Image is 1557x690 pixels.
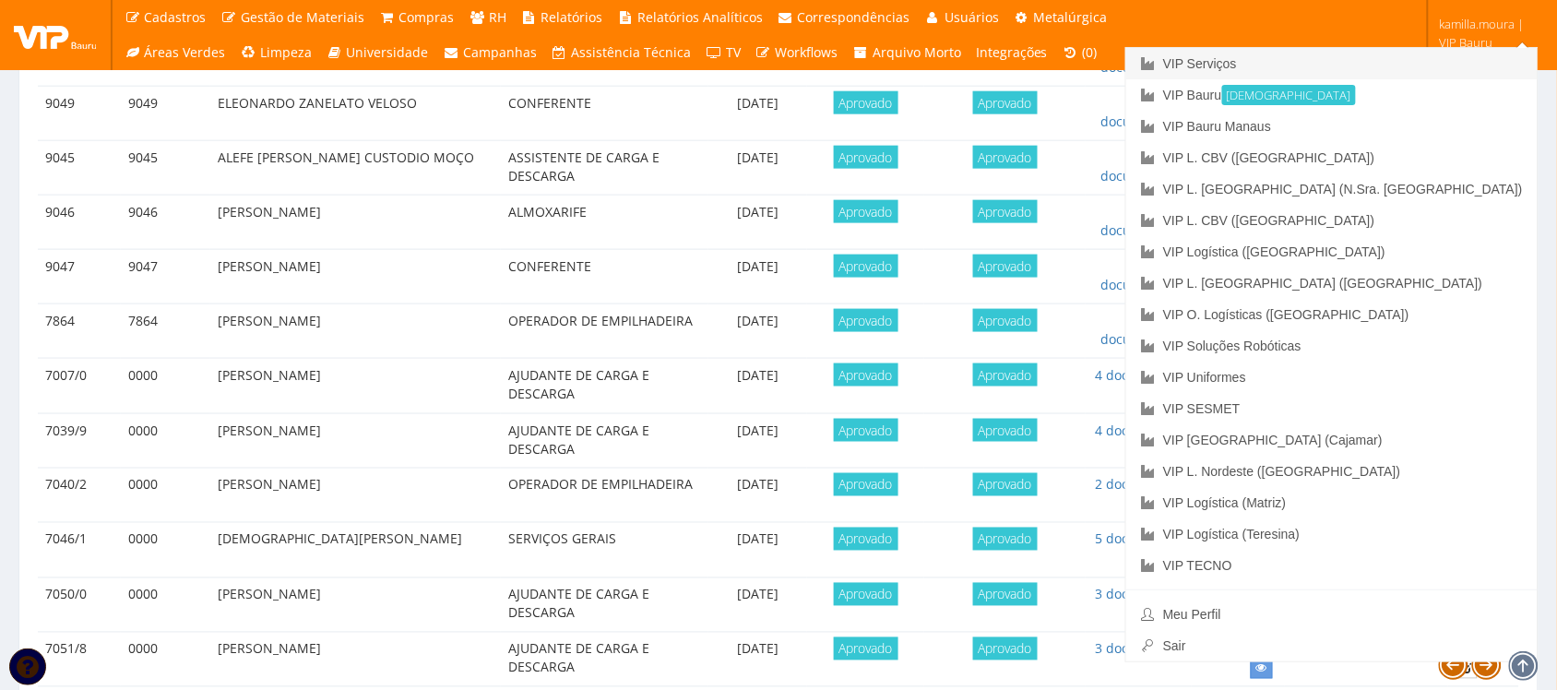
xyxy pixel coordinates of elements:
[501,141,708,196] td: ASSISTENTE DE CARGA E DESCARGA
[1100,312,1177,348] a: 64 documentos
[241,8,364,26] span: Gestão de Materiais
[210,413,502,468] td: [PERSON_NAME]
[1126,111,1538,142] a: VIP Bauru Manaus
[1222,85,1356,105] small: [DEMOGRAPHIC_DATA]
[121,141,210,196] td: 9045
[846,35,969,70] a: Arquivo Morto
[38,141,121,196] td: 9045
[708,577,807,632] td: [DATE]
[489,8,506,26] span: RH
[210,577,502,632] td: [PERSON_NAME]
[38,413,121,468] td: 7039/9
[121,468,210,523] td: 0000
[834,309,898,332] span: Aprovado
[121,632,210,686] td: 0000
[572,43,692,61] span: Assistência Técnica
[1095,530,1183,548] a: 5 documentos
[14,21,97,49] img: logo
[834,637,898,660] span: Aprovado
[319,35,436,70] a: Universidade
[501,250,708,304] td: CONFERENTE
[501,468,708,523] td: OPERADOR DE EMPILHADEIRA
[210,304,502,359] td: [PERSON_NAME]
[121,523,210,578] td: 0000
[544,35,699,70] a: Assistência Técnica
[699,35,749,70] a: TV
[38,523,121,578] td: 7046/1
[38,359,121,413] td: 7007/0
[1440,15,1533,52] span: kamilla.moura | VIP Bauru
[145,8,207,26] span: Cadastros
[873,43,961,61] span: Arquivo Morto
[501,413,708,468] td: AJUDANTE DE CARGA E DESCARGA
[501,577,708,632] td: AJUDANTE DE CARGA E DESCARGA
[38,87,121,141] td: 9049
[973,583,1038,606] span: Aprovado
[1126,550,1538,581] a: VIP TECNO
[748,35,846,70] a: Workflows
[1126,48,1538,79] a: VIP Serviços
[834,200,898,223] span: Aprovado
[210,632,502,686] td: [PERSON_NAME]
[210,359,502,413] td: [PERSON_NAME]
[121,250,210,304] td: 9047
[1126,79,1538,111] a: VIP Bauru[DEMOGRAPHIC_DATA]
[210,141,502,196] td: ALEFE [PERSON_NAME] CUSTODIO MOÇO
[834,419,898,442] span: Aprovado
[1126,142,1538,173] a: VIP L. CBV ([GEOGRAPHIC_DATA])
[708,250,807,304] td: [DATE]
[708,632,807,686] td: [DATE]
[501,359,708,413] td: AJUDANTE DE CARGA E DESCARGA
[210,196,502,250] td: [PERSON_NAME]
[1095,422,1183,439] a: 4 documentos
[501,87,708,141] td: CONFERENTE
[776,43,838,61] span: Workflows
[945,8,999,26] span: Usuários
[1083,43,1098,61] span: (0)
[1126,362,1538,393] a: VIP Uniformes
[541,8,603,26] span: Relatórios
[463,43,537,61] span: Campanhas
[973,255,1038,278] span: Aprovado
[347,43,429,61] span: Universidade
[1126,268,1538,299] a: VIP L. [GEOGRAPHIC_DATA] ([GEOGRAPHIC_DATA])
[117,35,233,70] a: Áreas Verdes
[501,632,708,686] td: AJUDANTE DE CARGA E DESCARGA
[210,250,502,304] td: [PERSON_NAME]
[798,8,910,26] span: Correspondências
[210,468,502,523] td: [PERSON_NAME]
[1095,640,1183,658] a: 3 documentos
[38,468,121,523] td: 7040/2
[1126,393,1538,424] a: VIP SESMET
[708,87,807,141] td: [DATE]
[121,359,210,413] td: 0000
[973,473,1038,496] span: Aprovado
[1095,366,1183,384] a: 4 documentos
[969,35,1055,70] a: Integrações
[210,523,502,578] td: [DEMOGRAPHIC_DATA][PERSON_NAME]
[121,577,210,632] td: 0000
[834,528,898,551] span: Aprovado
[1100,94,1177,130] a: 41 documentos
[708,359,807,413] td: [DATE]
[1126,330,1538,362] a: VIP Soluções Robóticas
[399,8,455,26] span: Compras
[973,91,1038,114] span: Aprovado
[501,523,708,578] td: SERVIÇOS GERAIS
[973,637,1038,660] span: Aprovado
[38,632,121,686] td: 7051/8
[973,419,1038,442] span: Aprovado
[1100,203,1177,239] a: 41 documentos
[121,196,210,250] td: 9046
[976,43,1048,61] span: Integrações
[973,309,1038,332] span: Aprovado
[973,363,1038,387] span: Aprovado
[708,468,807,523] td: [DATE]
[501,304,708,359] td: OPERADOR DE EMPILHADEIRA
[1126,599,1538,630] a: Meu Perfil
[233,35,320,70] a: Limpeza
[1095,586,1183,603] a: 3 documentos
[1126,424,1538,456] a: VIP [GEOGRAPHIC_DATA] (Cajamar)
[834,91,898,114] span: Aprovado
[708,523,807,578] td: [DATE]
